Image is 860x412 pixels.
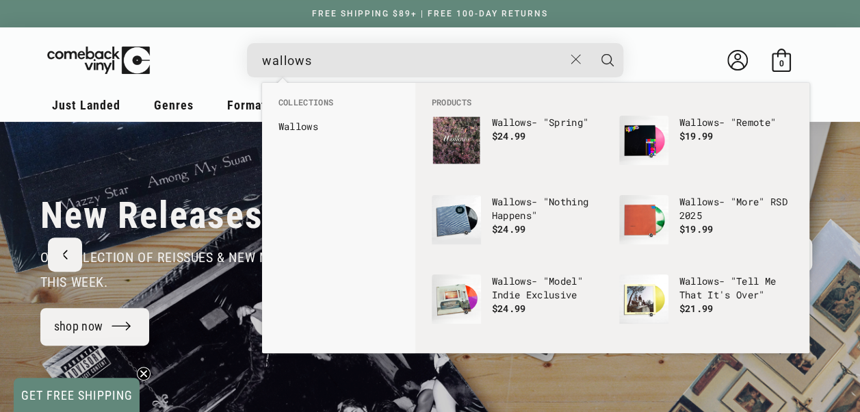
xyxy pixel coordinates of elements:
b: Wallows [278,120,318,133]
span: Genres [154,98,194,112]
img: Wallows - "Remote" [619,116,668,165]
input: When autocomplete results are available use up and down arrows to review and enter to select [262,47,564,75]
img: Wallows - "More" RSD 2025 [619,195,668,244]
span: $19.99 [679,129,714,142]
div: Products [415,83,809,353]
li: products: Wallows - "Nothing Happens" [425,188,612,268]
a: Wallows - "Tell Me That It's Over" Wallows- "Tell Me That It's Over" $21.99 [619,274,793,340]
p: - "Model" Indie Exclusive [492,274,605,302]
b: Wallows [679,116,719,129]
li: products: Wallows - "Spring" [425,109,612,188]
span: Just Landed [52,98,120,112]
p: - "Remote" [679,116,793,129]
li: products: Wallows - "Tell Me That It's Over" [612,268,800,347]
a: shop now [40,308,150,346]
a: Wallows - "Nothing Happens" Wallows- "Nothing Happens" $24.99 [432,195,605,261]
span: our selection of reissues & new music that dropped this week. [40,249,391,290]
button: Search [590,43,625,77]
div: GET FREE SHIPPINGClose teaser [14,378,140,412]
span: 0 [779,58,783,68]
li: products: Wallows - "Remote" [612,109,800,188]
span: $24.99 [492,129,526,142]
span: $19.99 [679,222,714,235]
span: GET FREE SHIPPING [21,388,133,402]
b: Wallows [679,195,719,208]
a: Wallows - "More" RSD 2025 Wallows- "More" RSD 2025 $19.99 [619,195,793,261]
img: Wallows - "Nothing Happens" [432,195,481,244]
span: Formats [227,98,272,112]
img: Wallows - "Model" Indie Exclusive [432,274,481,324]
li: Collections [272,96,406,116]
b: Wallows [492,274,532,287]
b: Wallows [679,274,719,287]
button: Close teaser [137,367,151,381]
div: Collections [262,83,415,144]
img: Wallows - "Tell Me That It's Over" [619,274,668,324]
li: products: Wallows - "More" RSD 2025 [612,188,800,268]
img: Wallows - "Spring" [432,116,481,165]
span: $24.99 [492,222,526,235]
a: FREE SHIPPING $89+ | FREE 100-DAY RETURNS [298,9,562,18]
div: Search [247,43,623,77]
h2: New Releases [40,193,263,238]
span: $21.99 [679,302,714,315]
p: - "Spring" [492,116,605,129]
a: Wallows - "Remote" Wallows- "Remote" $19.99 [619,116,793,181]
li: products: Wallows - "Model" Indie Exclusive [425,268,612,347]
li: Products [425,96,800,109]
a: Wallows - "Model" Indie Exclusive Wallows- "Model" Indie Exclusive $24.99 [432,274,605,340]
span: $24.99 [492,302,526,315]
b: Wallows [492,195,532,208]
p: - "More" RSD 2025 [679,195,793,222]
p: - "Tell Me That It's Over" [679,274,793,302]
a: Wallows - "Spring" Wallows- "Spring" $24.99 [432,116,605,181]
button: Close [563,44,588,75]
b: Wallows [492,116,532,129]
a: Wallows [278,120,399,133]
p: - "Nothing Happens" [492,195,605,222]
li: collections: Wallows [272,116,406,138]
